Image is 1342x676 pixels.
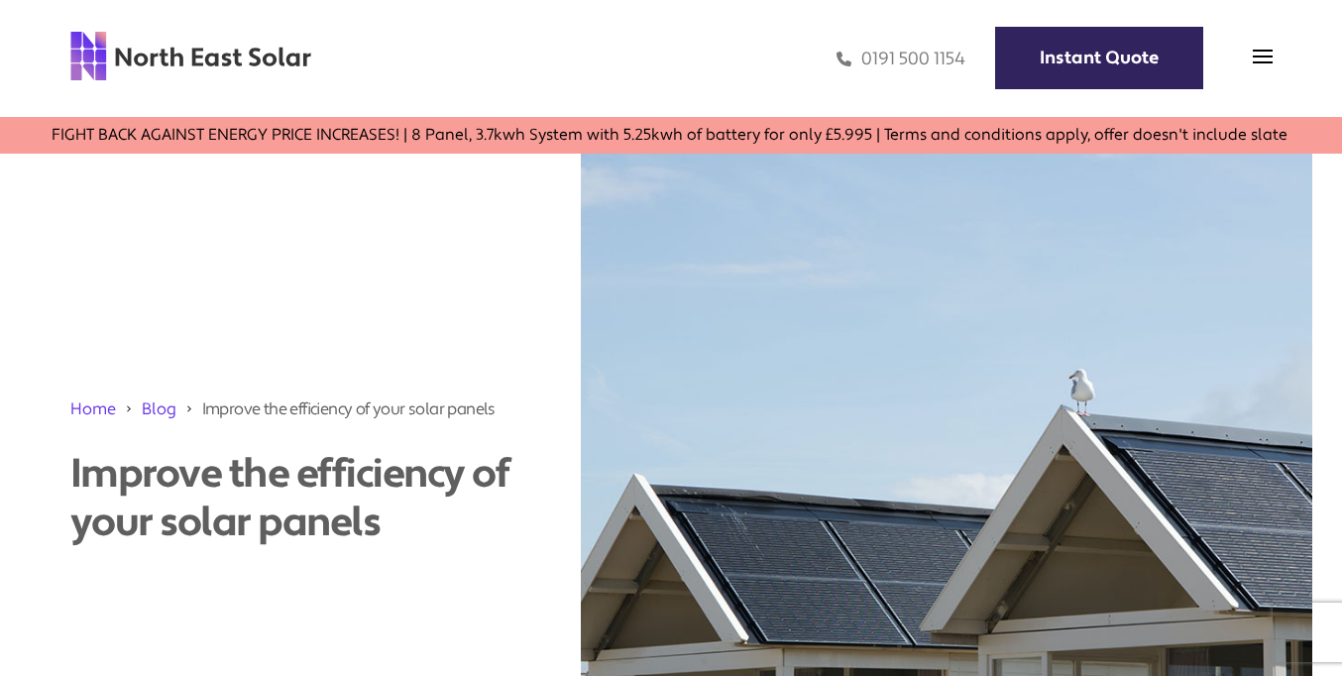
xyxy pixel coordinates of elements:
img: phone icon [837,48,851,70]
img: 211688_forward_arrow_icon.svg [184,397,194,420]
a: Home [70,398,116,419]
a: Instant Quote [995,27,1203,89]
a: 0191 500 1154 [837,48,965,70]
span: Improve the efficiency of your solar panels [202,397,496,420]
a: Blog [142,398,176,419]
img: menu icon [1253,47,1273,66]
img: north east solar logo [69,30,312,82]
h1: Improve the efficiency of your solar panels [70,450,532,547]
img: 211688_forward_arrow_icon.svg [124,397,134,420]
